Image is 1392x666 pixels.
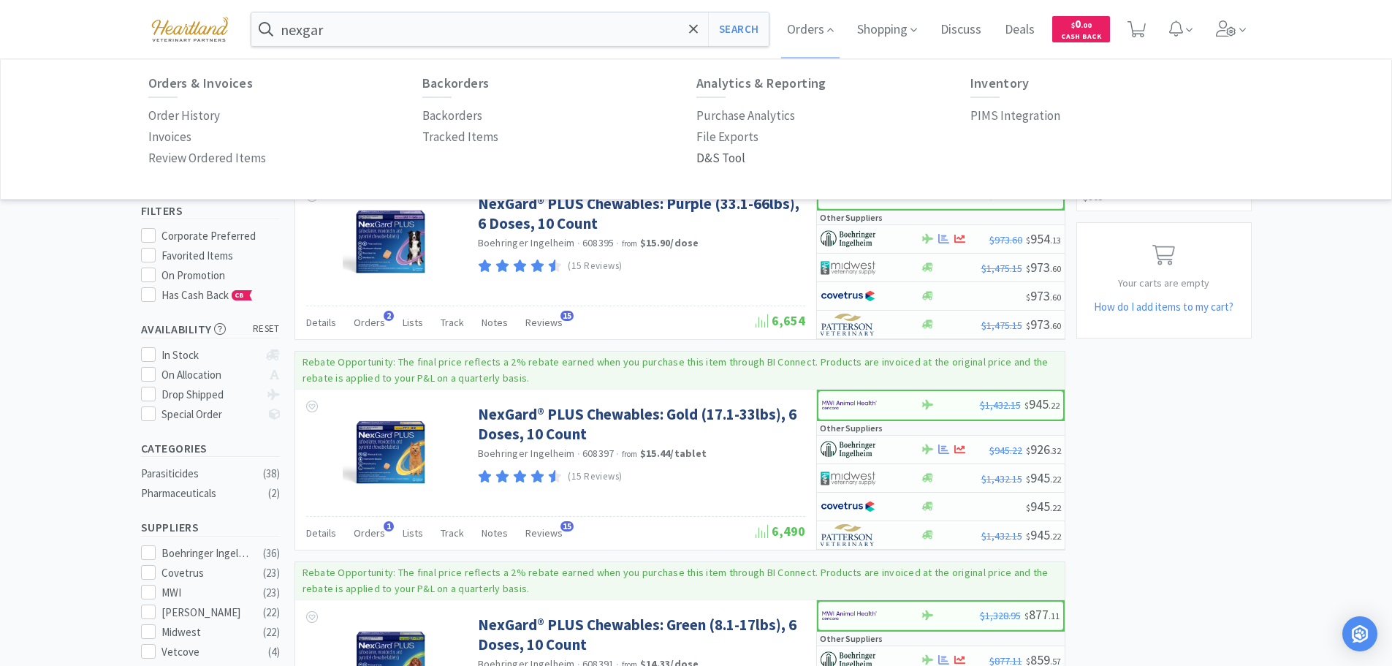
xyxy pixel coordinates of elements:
div: ( 4 ) [268,643,280,661]
div: Open Intercom Messenger [1342,616,1377,651]
span: 945 [1026,469,1061,486]
span: $1,432.15 [981,472,1022,485]
span: from [622,238,638,249]
span: $ [1024,610,1029,621]
span: 973 [1026,316,1061,333]
p: D&S Tool [696,148,745,168]
span: · [577,447,580,461]
a: Discuss [935,23,987,37]
div: Special Order [161,406,259,423]
a: Boehringer Ingelheim [478,447,575,460]
a: Deals [999,23,1041,37]
span: Notes [482,526,508,540]
img: 0d966c072fcf4736b2cbed3dbddaa6db_414678.jpg [343,194,438,289]
p: Rebate Opportunity: The final price reflects a 2% rebate earned when you purchase this item throu... [303,355,1049,385]
span: $1,328.95 [980,609,1021,622]
a: D&S Tool [696,148,745,169]
span: Details [306,526,336,540]
span: $ [1026,263,1030,274]
span: 945 [1026,526,1061,543]
span: $1,475.15 [981,319,1022,332]
span: $ [1026,502,1030,513]
h5: Categories [141,440,280,457]
span: 608397 [582,447,615,460]
img: 4dd14cff54a648ac9e977f0c5da9bc2e_5.png [821,257,875,279]
span: 945 [1024,396,1060,412]
p: Purchase Analytics [696,106,795,126]
span: Lists [403,316,423,329]
p: Order History [148,106,220,126]
input: Search by item, sku, manufacturer, ingredient, size... [251,12,769,46]
h6: Analytics & Reporting [696,76,970,91]
span: . 13 [1050,235,1061,246]
a: NexGard® PLUS Chewables: Purple (33.1-66lbs), 6 Doses, 10 Count [478,194,802,234]
p: PIMS Integration [970,106,1060,126]
div: Parasiticides [141,465,259,483]
span: · [616,237,619,250]
img: b76e954bc35b4a2db22b7d8c5d2f869f_414680.jpg [343,404,438,499]
span: . 11 [1049,610,1060,621]
span: $ [1026,531,1030,542]
div: On Allocation [161,366,259,384]
img: f6b2451649754179b5b4e0c70c3f7cb0_2.png [822,605,877,627]
span: . 60 [1050,263,1061,274]
a: Tracked Items [422,126,498,148]
span: Details [306,316,336,329]
span: 15 [560,521,574,531]
a: Purchase Analytics [696,105,795,126]
a: $0.00Cash Back [1052,10,1110,49]
span: $945.22 [989,444,1022,457]
div: ( 22 ) [263,604,280,621]
span: . 60 [1050,292,1061,303]
p: Your carts are empty [1077,275,1251,291]
img: 4dd14cff54a648ac9e977f0c5da9bc2e_5.png [821,467,875,489]
span: 6,490 [756,523,805,540]
span: 945 [1026,498,1061,515]
span: from [622,449,638,459]
span: . 00 [1081,20,1092,30]
span: · [577,237,580,250]
h6: Backorders [422,76,696,91]
span: 973 [1026,287,1061,304]
div: Midwest [161,624,252,641]
span: Notes [482,316,508,329]
div: ( 22 ) [263,624,280,641]
img: f5e969b455434c6296c6d81ef179fa71_3.png [821,524,875,546]
span: $ [1026,445,1030,456]
span: CB [232,291,247,300]
button: Search [708,12,769,46]
span: Reviews [525,316,563,329]
span: . 60 [1050,320,1061,331]
span: Track [441,526,464,540]
span: 608395 [582,236,615,249]
span: · [616,447,619,461]
a: Review Ordered Items [148,148,266,169]
p: Other Suppliers [820,632,883,646]
p: Other Suppliers [820,211,883,224]
h5: Filters [141,203,280,219]
span: Lists [403,526,423,540]
span: 954 [1026,230,1061,247]
p: (15 Reviews) [568,259,623,274]
span: Track [441,316,464,329]
span: . 32 [1050,445,1061,456]
img: 730db3968b864e76bcafd0174db25112_22.png [821,439,875,461]
span: . 22 [1050,474,1061,485]
div: Corporate Preferred [161,227,280,245]
a: Boehringer Ingelheim [478,236,575,249]
span: Has Cash Back [161,288,253,302]
p: Backorders [422,106,482,126]
span: $1,475.15 [981,262,1022,275]
span: . 22 [1050,502,1061,513]
div: Drop Shipped [161,386,259,404]
h5: Availability [141,321,280,338]
h6: Inventory [970,76,1244,91]
span: Orders [354,316,385,329]
span: reset [253,322,280,337]
h6: Orders & Invoices [148,76,422,91]
a: Backorders [422,105,482,126]
strong: $15.90 / dose [640,236,699,249]
div: ( 2 ) [268,485,280,502]
img: f6b2451649754179b5b4e0c70c3f7cb0_2.png [822,394,877,416]
div: ( 38 ) [263,465,280,483]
